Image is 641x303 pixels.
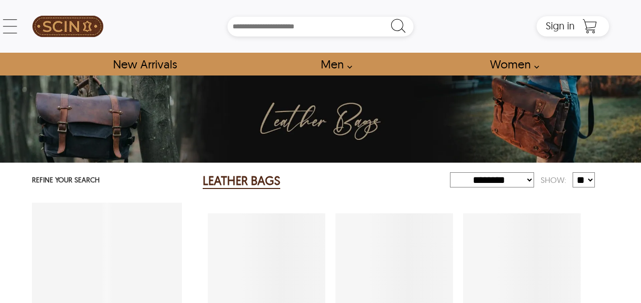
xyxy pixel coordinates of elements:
[534,171,573,189] div: Show:
[309,53,358,75] a: shop men's leather jackets
[32,5,103,48] img: SCIN
[203,173,280,189] h2: LEATHER BAGS
[580,19,600,34] a: Shopping Cart
[32,5,104,48] a: SCIN
[32,173,182,188] p: REFINE YOUR SEARCH
[546,23,575,31] a: Sign in
[478,53,545,75] a: Shop Women Leather Jackets
[101,53,188,75] a: Shop New Arrivals
[203,171,438,191] div: Leather Bags 0 Results Found
[546,19,575,32] span: Sign in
